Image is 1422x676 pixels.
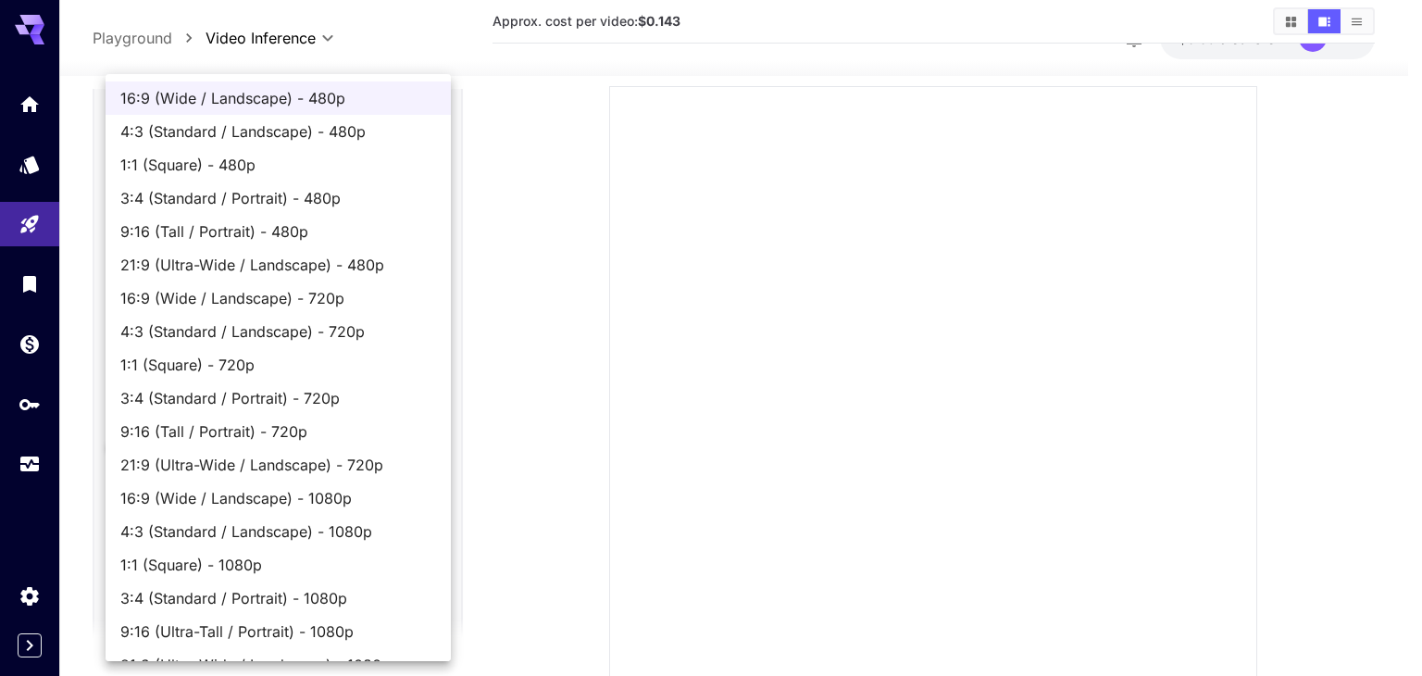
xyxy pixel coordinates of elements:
[120,554,436,576] span: 1:1 (Square) - 1080p
[120,420,436,443] span: 9:16 (Tall / Portrait) - 720p
[120,120,436,143] span: 4:3 (Standard / Landscape) - 480p
[120,387,436,409] span: 3:4 (Standard / Portrait) - 720p
[120,287,436,309] span: 16:9 (Wide / Landscape) - 720p
[120,620,436,643] span: 9:16 (Ultra-Tall / Portrait) - 1080p
[120,254,436,276] span: 21:9 (Ultra-Wide / Landscape) - 480p
[120,587,436,609] span: 3:4 (Standard / Portrait) - 1080p
[120,487,436,509] span: 16:9 (Wide / Landscape) - 1080p
[120,87,436,109] span: 16:9 (Wide / Landscape) - 480p
[120,154,436,176] span: 1:1 (Square) - 480p
[120,187,436,209] span: 3:4 (Standard / Portrait) - 480p
[120,654,436,676] span: 21:9 (Ultra-Wide / Landscape) - 1080p
[120,220,436,243] span: 9:16 (Tall / Portrait) - 480p
[120,520,436,543] span: 4:3 (Standard / Landscape) - 1080p
[120,320,436,343] span: 4:3 (Standard / Landscape) - 720p
[120,354,436,376] span: 1:1 (Square) - 720p
[120,454,436,476] span: 21:9 (Ultra-Wide / Landscape) - 720p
